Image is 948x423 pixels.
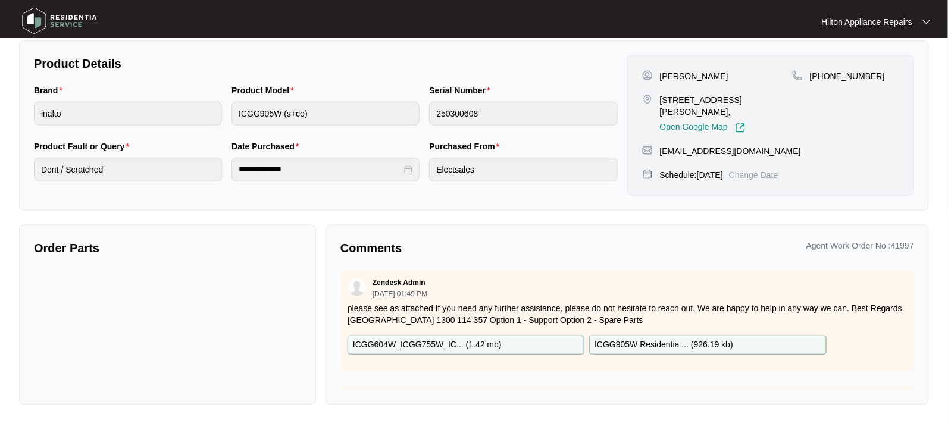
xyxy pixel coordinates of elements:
p: Schedule: [DATE] [660,169,723,181]
p: please see as attached If you need any further assistance, please do not hesitate to reach out. W... [348,302,907,326]
img: residentia service logo [18,3,101,39]
p: Product Details [34,55,618,72]
input: Product Fault or Query [34,158,222,181]
label: Product Model [231,84,299,96]
p: [PHONE_NUMBER] [810,70,885,82]
a: Open Google Map [660,123,746,133]
p: Hilton Appliance Repairs [821,16,912,28]
input: Brand [34,102,222,126]
p: ICGG604W_ICGG755W_IC... ( 1.42 mb ) [353,339,502,352]
input: Serial Number [429,102,617,126]
p: [EMAIL_ADDRESS][DOMAIN_NAME] [660,145,801,157]
label: Serial Number [429,84,495,96]
label: Date Purchased [231,140,304,152]
label: Purchased From [429,140,504,152]
input: Date Purchased [239,163,402,176]
img: map-pin [642,94,653,105]
img: user-pin [642,70,653,81]
p: Order Parts [34,240,301,256]
p: Zendesk Admin [373,278,425,287]
input: Product Model [231,102,420,126]
p: ICGG905W Residentia ... ( 926.19 kb ) [595,339,733,352]
img: map-pin [642,169,653,180]
p: Change Date [729,169,778,181]
img: map-pin [642,145,653,156]
p: Agent Work Order No : 41997 [806,240,914,252]
p: [DATE] 01:49 PM [373,290,427,297]
label: Brand [34,84,67,96]
img: user.svg [348,278,366,296]
p: [STREET_ADDRESS][PERSON_NAME], [660,94,792,118]
img: Link-External [735,123,746,133]
label: Product Fault or Query [34,140,134,152]
img: map-pin [792,70,803,81]
p: Comments [340,240,619,256]
img: dropdown arrow [923,19,930,25]
input: Purchased From [429,158,617,181]
p: [PERSON_NAME] [660,70,728,82]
